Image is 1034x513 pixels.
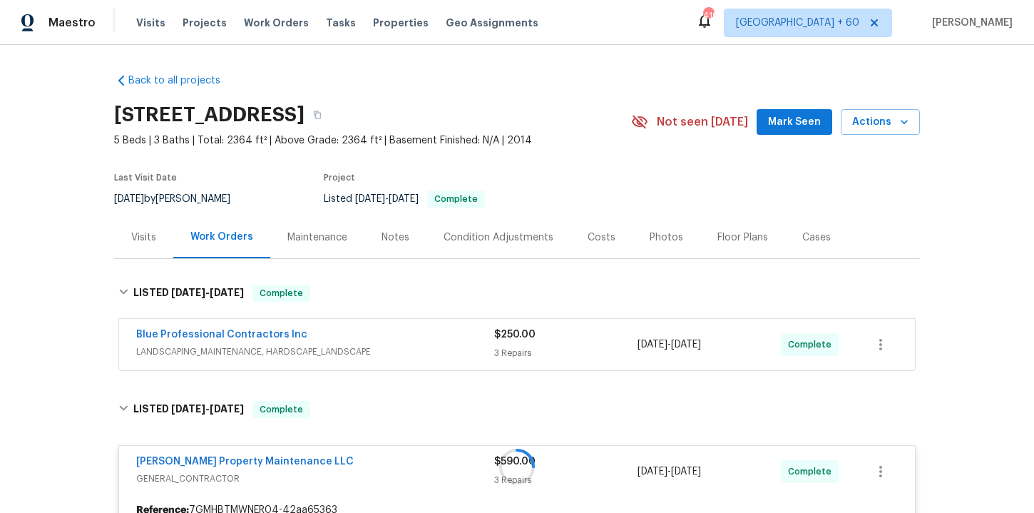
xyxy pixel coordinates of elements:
[588,230,615,245] div: Costs
[171,288,205,298] span: [DATE]
[657,115,748,129] span: Not seen [DATE]
[136,330,307,340] a: Blue Professional Contractors Inc
[768,113,821,131] span: Mark Seen
[136,345,494,359] span: LANDSCAPING_MAINTENANCE, HARDSCAPE_LANDSCAPE
[736,16,859,30] span: [GEOGRAPHIC_DATA] + 60
[326,18,356,28] span: Tasks
[638,340,667,350] span: [DATE]
[304,102,330,128] button: Copy Address
[841,109,920,136] button: Actions
[183,16,227,30] span: Projects
[852,113,908,131] span: Actions
[650,230,683,245] div: Photos
[133,285,244,302] h6: LISTED
[703,9,713,23] div: 419
[48,16,96,30] span: Maestro
[136,16,165,30] span: Visits
[926,16,1013,30] span: [PERSON_NAME]
[210,288,244,298] span: [DATE]
[114,191,247,208] div: by [PERSON_NAME]
[114,73,251,88] a: Back to all projects
[244,16,309,30] span: Work Orders
[114,194,144,204] span: [DATE]
[494,346,638,360] div: 3 Repairs
[373,16,429,30] span: Properties
[171,288,244,298] span: -
[254,286,309,300] span: Complete
[671,340,701,350] span: [DATE]
[444,230,553,245] div: Condition Adjustments
[717,230,768,245] div: Floor Plans
[446,16,538,30] span: Geo Assignments
[114,270,920,316] div: LISTED [DATE]-[DATE]Complete
[114,173,177,182] span: Last Visit Date
[355,194,419,204] span: -
[494,330,536,340] span: $250.00
[287,230,347,245] div: Maintenance
[757,109,832,136] button: Mark Seen
[389,194,419,204] span: [DATE]
[114,133,631,148] span: 5 Beds | 3 Baths | Total: 2364 ft² | Above Grade: 2364 ft² | Basement Finished: N/A | 2014
[131,230,156,245] div: Visits
[190,230,253,244] div: Work Orders
[802,230,831,245] div: Cases
[324,194,485,204] span: Listed
[638,337,701,352] span: -
[355,194,385,204] span: [DATE]
[324,173,355,182] span: Project
[429,195,483,203] span: Complete
[382,230,409,245] div: Notes
[114,108,304,122] h2: [STREET_ADDRESS]
[788,337,837,352] span: Complete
